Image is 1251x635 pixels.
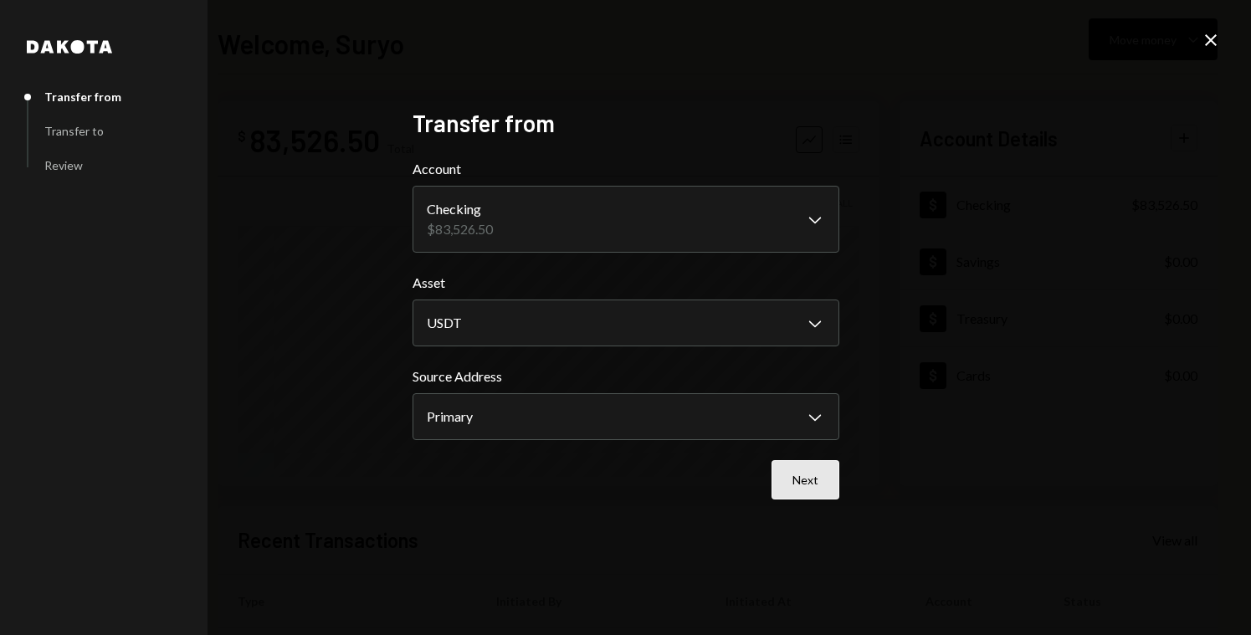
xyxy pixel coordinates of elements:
button: Asset [413,300,839,346]
button: Account [413,186,839,253]
div: Transfer to [44,124,104,138]
div: Review [44,158,83,172]
button: Source Address [413,393,839,440]
button: Next [772,460,839,499]
label: Asset [413,273,839,293]
div: Transfer from [44,90,121,104]
label: Account [413,159,839,179]
label: Source Address [413,366,839,387]
h2: Transfer from [413,107,839,140]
